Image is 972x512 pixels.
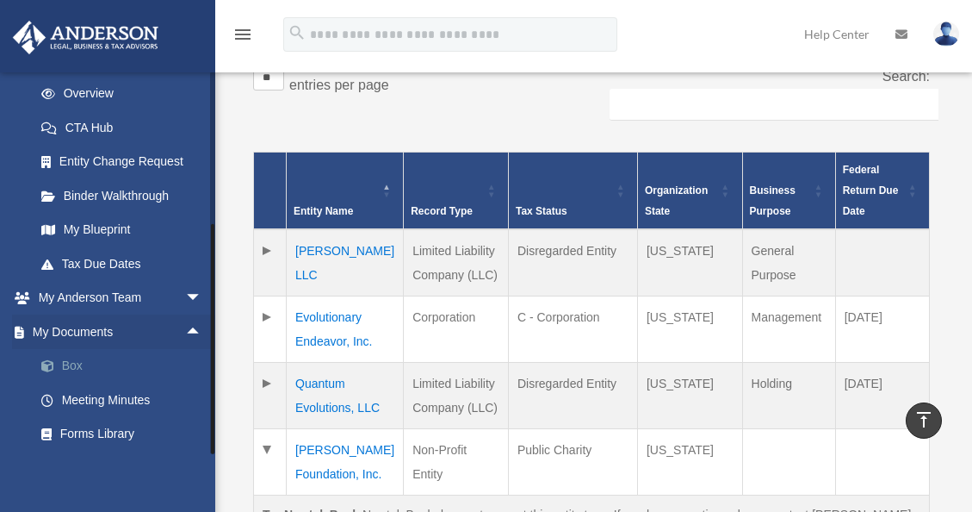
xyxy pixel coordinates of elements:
[645,184,708,217] span: Organization State
[287,229,404,297] td: [PERSON_NAME] LLC
[742,153,835,230] th: Business Purpose: Activate to sort
[404,363,509,429] td: Limited Liability Company (LLC)
[508,229,637,297] td: Disregarded Entity
[24,77,211,111] a: Overview
[24,213,220,247] a: My Blueprint
[24,451,228,485] a: Notarize
[508,153,637,230] th: Tax Status: Activate to sort
[24,145,220,179] a: Entity Change Request
[232,30,253,45] a: menu
[508,363,637,429] td: Disregarded Entity
[185,315,220,350] span: arrow_drop_up
[8,21,164,54] img: Anderson Advisors Platinum Portal
[882,69,930,84] label: Search:
[232,24,253,45] i: menu
[742,229,835,297] td: General Purpose
[404,229,509,297] td: Limited Liability Company (LLC)
[843,164,899,217] span: Federal Return Due Date
[287,429,404,496] td: [PERSON_NAME] Foundation, Inc.
[287,153,404,230] th: Entity Name: Activate to invert sorting
[24,417,228,452] a: Forms Library
[12,315,228,349] a: My Documentsarrow_drop_up
[516,205,567,217] span: Tax Status
[289,78,389,92] label: entries per page
[637,153,742,230] th: Organization State: Activate to sort
[750,184,796,217] span: Business Purpose
[411,205,473,217] span: Record Type
[404,297,509,363] td: Corporation
[287,297,404,363] td: Evolutionary Endeavor, Inc.
[906,403,942,439] a: vertical_align_top
[637,229,742,297] td: [US_STATE]
[913,409,934,430] i: vertical_align_top
[637,297,742,363] td: [US_STATE]
[637,363,742,429] td: [US_STATE]
[24,178,220,213] a: Binder Walkthrough
[637,429,742,496] td: [US_STATE]
[288,23,306,42] i: search
[12,281,228,315] a: My Anderson Teamarrow_drop_down
[185,281,220,316] span: arrow_drop_down
[508,297,637,363] td: C - Corporation
[742,297,835,363] td: Management
[404,153,509,230] th: Record Type: Activate to sort
[835,153,929,230] th: Federal Return Due Date: Activate to sort
[24,247,220,281] a: Tax Due Dates
[287,363,404,429] td: Quantum Evolutions, LLC
[404,429,509,496] td: Non-Profit Entity
[742,363,835,429] td: Holding
[835,363,929,429] td: [DATE]
[24,349,228,384] a: Box
[24,383,228,417] a: Meeting Minutes
[835,297,929,363] td: [DATE]
[933,22,959,47] img: User Pic
[508,429,637,496] td: Public Charity
[24,110,220,145] a: CTA Hub
[294,205,353,217] span: Entity Name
